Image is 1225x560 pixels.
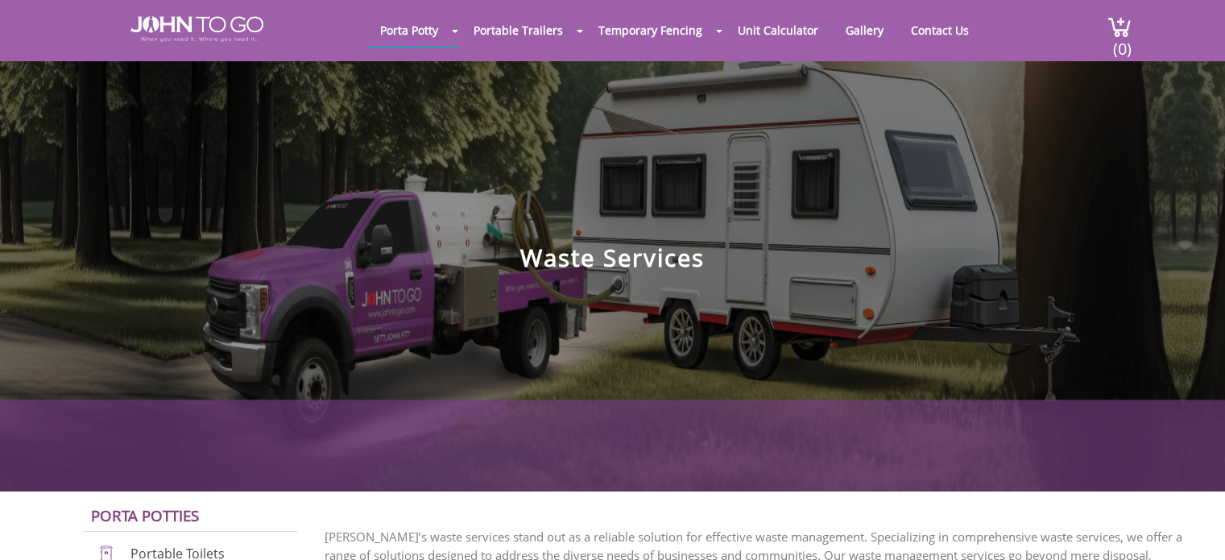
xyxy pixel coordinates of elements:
span: (0) [1112,25,1132,60]
a: Porta Potty [368,15,450,46]
button: Live Chat [1161,496,1225,560]
a: Porta Potties [91,505,199,525]
a: Unit Calculator [726,15,830,46]
a: Contact Us [899,15,981,46]
img: cart a [1107,16,1132,38]
a: Gallery [834,15,896,46]
a: Portable Trailers [461,15,575,46]
img: JOHN to go [130,16,263,42]
a: Temporary Fencing [586,15,714,46]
